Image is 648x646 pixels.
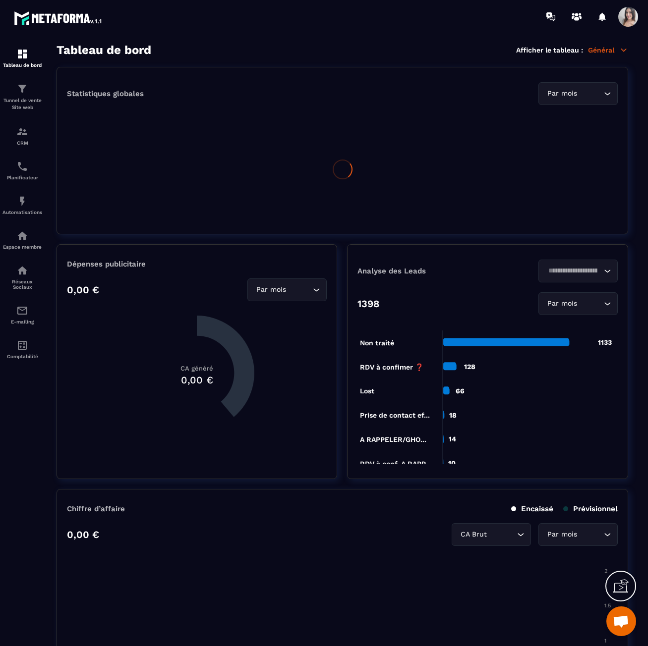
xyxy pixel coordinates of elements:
p: Statistiques globales [67,89,144,98]
p: E-mailing [2,319,42,324]
p: Encaissé [511,504,553,513]
a: automationsautomationsEspace membre [2,222,42,257]
h3: Tableau de bord [57,43,151,57]
img: email [16,305,28,317]
p: Chiffre d’affaire [67,504,125,513]
input: Search for option [579,88,601,99]
tspan: A RAPPELER/GHO... [360,435,426,443]
tspan: RDV à conf. A RAPP... [360,460,431,468]
input: Search for option [579,298,601,309]
input: Search for option [545,266,601,276]
div: Search for option [538,82,618,105]
div: Search for option [538,292,618,315]
a: social-networksocial-networkRéseaux Sociaux [2,257,42,297]
tspan: Lost [360,387,374,395]
tspan: RDV à confimer ❓ [360,363,424,372]
div: Ouvrir le chat [606,606,636,636]
span: Par mois [545,88,579,99]
img: automations [16,230,28,242]
p: Prévisionnel [563,504,618,513]
input: Search for option [288,284,310,295]
a: formationformationCRM [2,118,42,153]
p: Réseaux Sociaux [2,279,42,290]
span: CA Brut [458,529,489,540]
img: accountant [16,339,28,351]
a: emailemailE-mailing [2,297,42,332]
tspan: 1.5 [604,602,611,609]
div: Search for option [452,523,531,546]
span: Par mois [254,284,288,295]
p: Afficher le tableau : [516,46,583,54]
p: Tunnel de vente Site web [2,97,42,111]
div: Search for option [538,260,618,282]
a: automationsautomationsAutomatisations [2,188,42,222]
span: Par mois [545,298,579,309]
p: 0,00 € [67,529,99,540]
img: social-network [16,265,28,276]
a: accountantaccountantComptabilité [2,332,42,367]
a: formationformationTunnel de vente Site web [2,75,42,118]
img: formation [16,48,28,60]
tspan: Non traité [360,339,394,347]
input: Search for option [579,529,601,540]
img: formation [16,83,28,95]
p: Planificateur [2,175,42,180]
a: schedulerschedulerPlanificateur [2,153,42,188]
input: Search for option [489,529,515,540]
a: formationformationTableau de bord [2,41,42,75]
p: Dépenses publicitaire [67,260,327,269]
div: Search for option [538,523,618,546]
p: 0,00 € [67,284,99,296]
span: Par mois [545,529,579,540]
div: Search for option [247,278,327,301]
p: Espace membre [2,244,42,250]
img: logo [14,9,103,27]
p: Comptabilité [2,354,42,359]
p: Analyse des Leads [357,267,488,275]
p: CRM [2,140,42,146]
img: formation [16,126,28,138]
tspan: 2 [604,568,607,574]
p: 1398 [357,298,379,310]
tspan: Prise de contact ef... [360,411,430,419]
p: Général [588,46,628,54]
img: automations [16,195,28,207]
tspan: 1 [604,638,606,644]
img: scheduler [16,161,28,172]
p: Tableau de bord [2,62,42,68]
p: Automatisations [2,210,42,215]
